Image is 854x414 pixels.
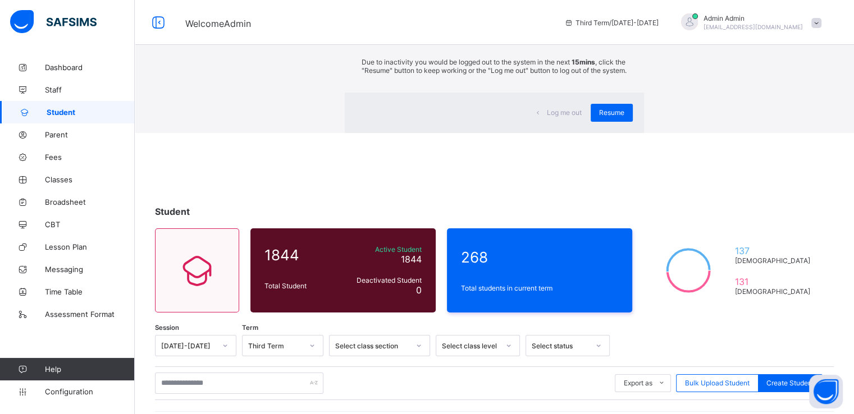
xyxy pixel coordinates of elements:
span: Active Student [342,245,422,254]
span: 137 [734,245,815,256]
span: Fees [45,153,135,162]
span: Term [242,324,258,332]
div: Third Term [248,341,303,349]
span: Deactivated Student [342,276,422,284]
span: Parent [45,130,135,139]
span: 0 [416,284,422,296]
span: Total students in current term [461,284,618,292]
span: 131 [734,276,815,287]
span: Student [155,206,190,217]
span: Bulk Upload Student [685,379,750,387]
span: Resume [599,108,624,117]
span: Dashboard [45,63,135,72]
span: Lesson Plan [45,242,135,251]
div: Select status [532,341,589,349]
div: Select class section [335,341,409,349]
span: Time Table [45,287,135,296]
span: 1844 [401,254,422,265]
span: Session [155,324,179,332]
p: Due to inactivity you would be logged out to the system in the next , click the "Resume" button t... [362,58,627,75]
span: Broadsheet [45,197,135,206]
button: Open asap [809,375,843,408]
span: 268 [461,249,618,266]
div: Total Student [262,279,339,293]
strong: 15mins [572,58,595,66]
div: [DATE]-[DATE] [161,341,216,349]
span: Log me out [547,108,582,117]
span: Export as [624,379,652,387]
span: Student [47,108,135,117]
span: Create Student [766,379,814,387]
span: [DEMOGRAPHIC_DATA] [734,256,815,265]
span: [DEMOGRAPHIC_DATA] [734,287,815,296]
span: 1844 [264,246,336,264]
div: Select class level [442,341,499,349]
span: Help [45,365,134,374]
img: safsims [10,10,97,34]
span: Assessment Format [45,310,135,319]
span: Welcome Admin [185,18,251,29]
span: session/term information [564,19,659,27]
div: AdminAdmin [670,13,827,32]
span: Admin Admin [704,14,803,22]
span: Configuration [45,387,134,396]
span: Staff [45,85,135,94]
span: Classes [45,175,135,184]
span: [EMAIL_ADDRESS][DOMAIN_NAME] [704,24,803,30]
span: CBT [45,220,135,229]
span: Messaging [45,265,135,274]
